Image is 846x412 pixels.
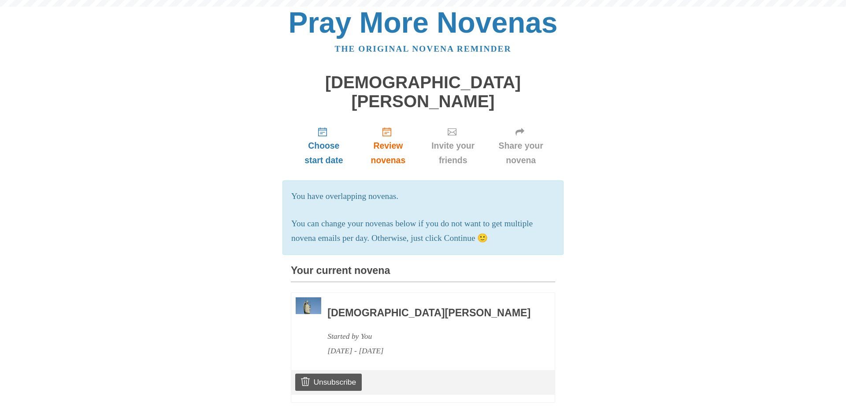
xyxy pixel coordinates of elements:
img: Novena image [296,297,321,315]
a: The original novena reminder [335,44,512,53]
div: [DATE] - [DATE] [327,344,531,358]
span: Choose start date [300,139,348,168]
span: Invite your friends [428,139,478,168]
a: Share your novena [486,120,555,172]
a: Review novenas [357,120,419,172]
h1: [DEMOGRAPHIC_DATA][PERSON_NAME] [291,73,555,111]
a: Pray More Novenas [289,6,558,39]
p: You can change your novenas below if you do not want to get multiple novena emails per day. Other... [291,217,555,246]
a: Choose start date [291,120,357,172]
span: Share your novena [495,139,546,168]
a: Invite your friends [419,120,486,172]
h3: [DEMOGRAPHIC_DATA][PERSON_NAME] [327,307,531,319]
p: You have overlapping novenas. [291,189,555,204]
span: Review novenas [366,139,411,168]
h3: Your current novena [291,265,555,282]
div: Started by You [327,329,531,344]
a: Unsubscribe [295,374,362,390]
